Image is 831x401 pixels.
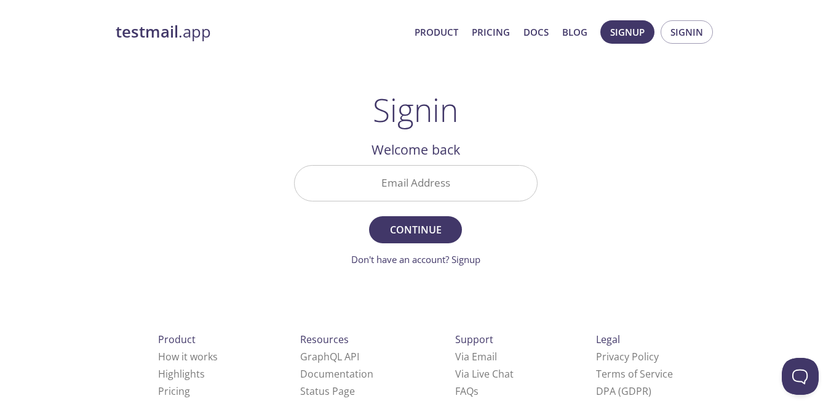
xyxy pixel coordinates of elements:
[455,367,514,381] a: Via Live Chat
[474,384,479,398] span: s
[610,24,645,40] span: Signup
[294,139,538,160] h2: Welcome back
[455,350,497,363] a: Via Email
[415,24,458,40] a: Product
[670,24,703,40] span: Signin
[661,20,713,44] button: Signin
[300,350,359,363] a: GraphQL API
[158,350,218,363] a: How it works
[600,20,654,44] button: Signup
[300,384,355,398] a: Status Page
[116,21,178,43] strong: testmail
[596,350,659,363] a: Privacy Policy
[300,367,373,381] a: Documentation
[300,333,349,346] span: Resources
[455,384,479,398] a: FAQ
[782,358,819,395] iframe: Help Scout Beacon - Open
[523,24,549,40] a: Docs
[596,384,651,398] a: DPA (GDPR)
[373,91,458,128] h1: Signin
[351,253,480,265] a: Don't have an account? Signup
[596,367,673,381] a: Terms of Service
[562,24,587,40] a: Blog
[158,333,196,346] span: Product
[472,24,510,40] a: Pricing
[116,22,405,43] a: testmail.app
[455,333,493,346] span: Support
[369,216,461,243] button: Continue
[158,367,205,381] a: Highlights
[596,333,620,346] span: Legal
[158,384,190,398] a: Pricing
[383,221,448,238] span: Continue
